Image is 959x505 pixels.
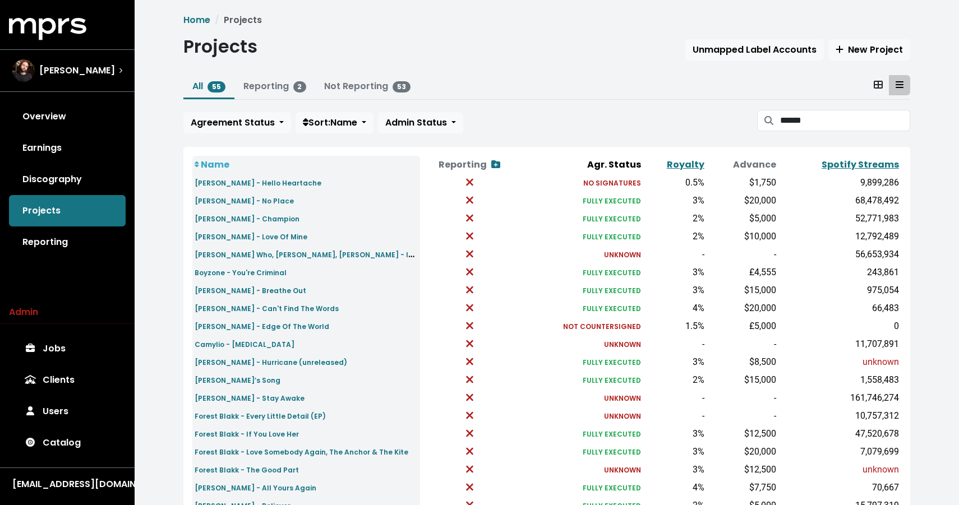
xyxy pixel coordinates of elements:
td: 2% [643,228,707,245]
a: [PERSON_NAME] - All Yours Again [195,481,316,494]
input: Search projects [780,110,910,131]
small: UNKNOWN [604,250,641,260]
th: Reporting [420,156,519,174]
a: Royalty [667,158,704,171]
td: - [643,407,707,425]
button: Unmapped Label Accounts [685,39,824,61]
small: [PERSON_NAME] - Hurricane (unreleased) [195,358,347,367]
span: $5,000 [749,213,776,224]
small: [PERSON_NAME] - Hello Heartache [195,178,321,188]
td: 4% [643,299,707,317]
a: [PERSON_NAME] - Stay Awake [195,391,305,404]
span: $12,500 [744,428,776,439]
small: NOT COUNTERSIGNED [563,322,641,331]
small: FULLY EXECUTED [583,304,641,313]
td: 0 [778,317,901,335]
a: Forest Blakk - Every Little Detail (EP) [195,409,326,422]
span: [PERSON_NAME] [39,64,115,77]
td: 68,478,492 [778,192,901,210]
small: [PERSON_NAME]’s Song [195,376,280,385]
a: Not Reporting53 [324,80,411,92]
td: 2% [643,210,707,228]
td: - [643,335,707,353]
td: 243,861 [778,263,901,281]
small: [PERSON_NAME] - All Yours Again [195,483,316,493]
small: FULLY EXECUTED [583,429,641,439]
a: [PERSON_NAME] Who, [PERSON_NAME], [PERSON_NAME] - If You're Hearing This [195,248,482,261]
a: Spotify Streams [822,158,899,171]
th: Advance [707,156,778,174]
small: UNKNOWN [604,465,641,475]
th: Name [192,156,420,174]
a: Forest Blakk - If You Love Her [195,427,299,440]
div: [EMAIL_ADDRESS][DOMAIN_NAME] [12,478,122,491]
small: [PERSON_NAME] - Breathe Out [195,286,306,295]
small: FULLY EXECUTED [583,447,641,457]
nav: breadcrumb [183,13,910,27]
td: 70,667 [778,479,901,497]
td: 1.5% [643,317,707,335]
span: $20,000 [744,303,776,313]
span: Agreement Status [191,116,275,129]
span: $1,750 [749,177,776,188]
a: [PERSON_NAME] - Love Of Mine [195,230,307,243]
a: Forest Blakk - Love Somebody Again, The Anchor & The Kite [195,445,408,458]
small: FULLY EXECUTED [583,376,641,385]
td: 3% [643,263,707,281]
td: 0.5% [643,174,707,192]
td: 3% [643,281,707,299]
a: Clients [9,364,126,396]
span: 55 [208,81,225,92]
span: 53 [393,81,411,92]
td: - [707,389,778,407]
span: $20,000 [744,446,776,457]
small: Camylio - [MEDICAL_DATA] [195,340,294,349]
button: Sort:Name [296,112,374,133]
small: FULLY EXECUTED [583,286,641,295]
span: $15,000 [744,374,776,385]
small: FULLY EXECUTED [583,358,641,367]
a: [PERSON_NAME] - Hurricane (unreleased) [195,355,347,368]
a: Reporting [9,226,126,258]
small: [PERSON_NAME] - Stay Awake [195,393,305,403]
small: [PERSON_NAME] - Love Of Mine [195,232,307,242]
td: - [643,245,707,263]
td: 11,707,891 [778,335,901,353]
td: 4% [643,479,707,497]
td: 161,746,274 [778,389,901,407]
a: Boyzone - You're Criminal [195,266,287,279]
span: $8,500 [749,356,776,367]
td: 975,054 [778,281,901,299]
td: 7,079,699 [778,443,901,461]
td: 3% [643,425,707,443]
span: $15,000 [744,285,776,295]
button: New Project [828,39,910,61]
td: 3% [643,353,707,371]
small: FULLY EXECUTED [583,196,641,206]
td: 3% [643,192,707,210]
button: Admin Status [378,112,463,133]
small: [PERSON_NAME] - Can't Find The Words [195,304,339,313]
span: New Project [836,43,903,56]
img: The selected account / producer [12,59,35,82]
small: FULLY EXECUTED [583,214,641,224]
span: $7,750 [749,482,776,493]
td: - [643,389,707,407]
small: UNKNOWN [604,411,641,421]
a: Reporting2 [243,80,307,92]
td: 1,558,483 [778,371,901,389]
td: 56,653,934 [778,245,901,263]
a: Jobs [9,333,126,364]
td: 12,792,489 [778,228,901,245]
small: FULLY EXECUTED [583,483,641,493]
small: FULLY EXECUTED [583,268,641,277]
a: [PERSON_NAME]’s Song [195,373,280,386]
th: Agr. Status [519,156,643,174]
span: $20,000 [744,195,776,206]
a: Camylio - [MEDICAL_DATA] [195,337,294,350]
small: FULLY EXECUTED [583,232,641,242]
td: 9,899,286 [778,174,901,192]
span: Admin Status [385,116,447,129]
a: mprs logo [9,22,86,35]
